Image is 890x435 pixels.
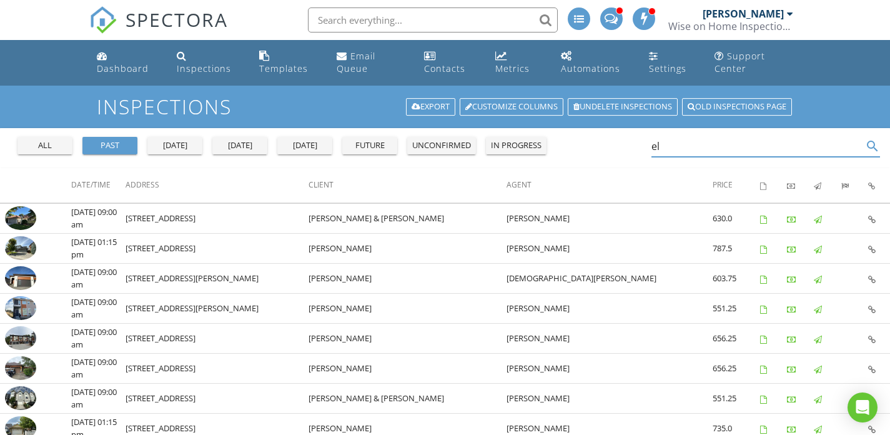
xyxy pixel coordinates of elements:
[71,294,126,324] td: [DATE] 09:00 am
[713,204,760,234] td: 630.0
[651,136,863,157] input: Search
[309,204,507,234] td: [PERSON_NAME] & [PERSON_NAME]
[814,168,841,203] th: Published: Not sorted.
[713,179,733,190] span: Price
[419,45,481,81] a: Contacts
[126,6,228,32] span: SPECTORA
[126,179,159,190] span: Address
[277,137,332,154] button: [DATE]
[71,204,126,234] td: [DATE] 09:00 am
[495,62,530,74] div: Metrics
[126,234,309,264] td: [STREET_ADDRESS]
[177,62,231,74] div: Inspections
[507,294,713,324] td: [PERSON_NAME]
[71,384,126,414] td: [DATE] 09:00 am
[406,98,455,116] a: Export
[5,326,36,350] img: 9272248%2Fcover_photos%2FRzuUrlVNTkgH9Cm7PgqO%2Fsmall.jpg
[347,139,392,152] div: future
[848,392,878,422] div: Open Intercom Messenger
[865,139,880,154] i: search
[89,17,228,43] a: SPECTORA
[507,204,713,234] td: [PERSON_NAME]
[97,62,149,74] div: Dashboard
[71,324,126,354] td: [DATE] 09:00 am
[152,139,197,152] div: [DATE]
[713,168,760,203] th: Price: Not sorted.
[668,20,793,32] div: Wise on Home Inspections Inc.
[713,294,760,324] td: 551.25
[507,168,713,203] th: Agent: Not sorted.
[841,168,868,203] th: Submitted: Not sorted.
[5,206,36,230] img: 9283724%2Fcover_photos%2FAUtcGx3gDFPX0Cr67qHE%2Fsmall.jpg
[309,179,334,190] span: Client
[22,139,67,152] div: all
[126,264,309,294] td: [STREET_ADDRESS][PERSON_NAME]
[309,354,507,384] td: [PERSON_NAME]
[486,137,546,154] button: in progress
[126,384,309,414] td: [STREET_ADDRESS]
[713,354,760,384] td: 656.25
[649,62,686,74] div: Settings
[172,45,244,81] a: Inspections
[682,98,792,116] a: Old inspections page
[713,234,760,264] td: 787.5
[5,266,36,290] img: 9283991%2Fcover_photos%2FbF4aRcnRLNOlxFAWzaWx%2Fsmall.jpg
[507,354,713,384] td: [PERSON_NAME]
[714,50,765,74] div: Support Center
[412,139,471,152] div: unconfirmed
[561,62,620,74] div: Automations
[309,324,507,354] td: [PERSON_NAME]
[92,45,162,81] a: Dashboard
[5,356,36,380] img: 9226449%2Fcover_photos%2FN3Noz6zJLgxFnyuHa9dw%2Fsmall.jpg
[212,137,267,154] button: [DATE]
[126,204,309,234] td: [STREET_ADDRESS]
[507,234,713,264] td: [PERSON_NAME]
[309,384,507,414] td: [PERSON_NAME] & [PERSON_NAME]
[507,179,532,190] span: Agent
[5,386,36,410] img: 9242339%2Fcover_photos%2FTqlP8DElh4qpeFHUsefS%2Fsmall.jpg
[787,168,814,203] th: Paid: Not sorted.
[126,324,309,354] td: [STREET_ADDRESS]
[126,294,309,324] td: [STREET_ADDRESS][PERSON_NAME]
[713,264,760,294] td: 603.75
[259,62,308,74] div: Templates
[71,179,111,190] span: Date/Time
[5,296,36,320] img: 9271117%2Fcover_photos%2FcR0i0gD8OlkdSQAaRVPA%2Fsmall.jpg
[710,45,799,81] a: Support Center
[126,354,309,384] td: [STREET_ADDRESS]
[309,264,507,294] td: [PERSON_NAME]
[556,45,634,81] a: Automations (Advanced)
[97,96,793,117] h1: Inspections
[87,139,132,152] div: past
[5,236,36,260] img: 9290410%2Fcover_photos%2Fq5O1yMSmTsmMb4xfBB6K%2Fsmall.jpg
[332,45,409,81] a: Email Queue
[282,139,327,152] div: [DATE]
[490,45,545,81] a: Metrics
[507,384,713,414] td: [PERSON_NAME]
[71,234,126,264] td: [DATE] 01:15 pm
[342,137,397,154] button: future
[491,139,541,152] div: in progress
[713,384,760,414] td: 551.25
[147,137,202,154] button: [DATE]
[507,264,713,294] td: [DEMOGRAPHIC_DATA][PERSON_NAME]
[308,7,558,32] input: Search everything...
[71,264,126,294] td: [DATE] 09:00 am
[337,50,375,74] div: Email Queue
[407,137,476,154] button: unconfirmed
[89,6,117,34] img: The Best Home Inspection Software - Spectora
[71,168,126,203] th: Date/Time: Not sorted.
[82,137,137,154] button: past
[760,168,787,203] th: Agreements signed: Not sorted.
[309,168,507,203] th: Client: Not sorted.
[644,45,700,81] a: Settings
[868,168,890,203] th: Inspection Details: Not sorted.
[507,324,713,354] td: [PERSON_NAME]
[217,139,262,152] div: [DATE]
[309,234,507,264] td: [PERSON_NAME]
[71,354,126,384] td: [DATE] 09:00 am
[17,137,72,154] button: all
[703,7,784,20] div: [PERSON_NAME]
[126,168,309,203] th: Address: Not sorted.
[254,45,322,81] a: Templates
